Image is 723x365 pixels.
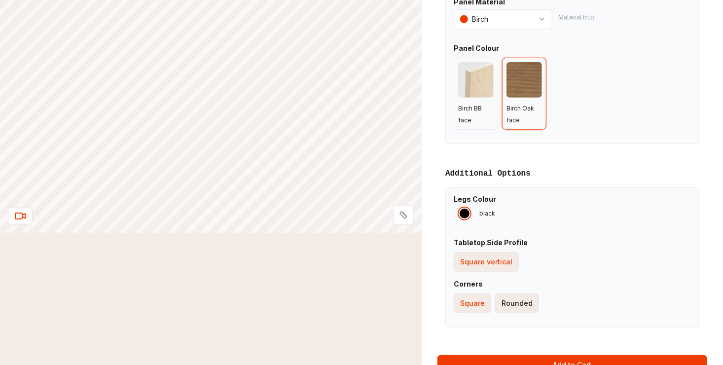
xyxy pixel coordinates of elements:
[458,105,482,124] span: Birch BB face
[502,298,533,308] div: Rounded
[454,238,528,247] b: Tabletop Side Profile
[558,13,594,21] button: Material Info
[460,257,512,267] div: Square vertical
[506,105,534,124] span: Birch Oak face
[454,195,496,203] b: Legs Colour
[445,168,699,180] h3: Additional Options
[460,298,485,308] div: Square
[479,210,495,218] div: black
[454,280,483,288] b: Corners
[454,44,499,52] b: Panel Colour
